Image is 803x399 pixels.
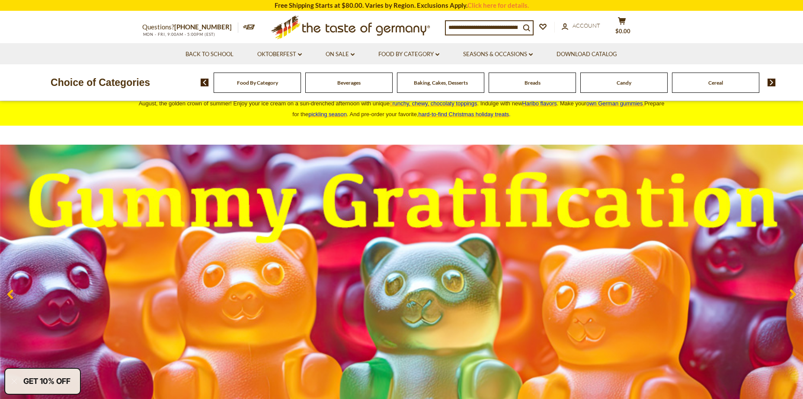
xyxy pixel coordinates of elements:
a: On Sale [326,50,355,59]
span: MON - FRI, 9:00AM - 5:00PM (EST) [142,32,216,37]
span: . [419,111,511,117]
a: [PHONE_NUMBER] [174,23,232,31]
a: own German gummies. [586,100,644,107]
a: crunchy, chewy, chocolaty toppings [390,100,477,107]
span: Account [573,22,600,29]
a: Food By Category [378,50,439,59]
span: runchy, chewy, chocolaty toppings [392,100,477,107]
img: next arrow [768,79,776,86]
a: Food By Category [237,79,278,86]
a: Download Catalog [557,50,617,59]
img: previous arrow [201,79,209,86]
a: pickling season [308,111,347,117]
a: Seasons & Occasions [463,50,533,59]
span: own German gummies [586,100,643,107]
a: Baking, Cakes, Desserts [414,79,468,86]
a: Beverages [337,79,361,86]
a: Breads [525,79,541,86]
a: hard-to-find Christmas holiday treats [419,111,509,117]
a: Cereal [708,79,723,86]
span: $0.00 [615,28,630,35]
a: Back to School [186,50,234,59]
button: $0.00 [609,17,635,38]
a: Account [562,21,600,31]
a: Oktoberfest [257,50,302,59]
p: Questions? [142,22,238,33]
a: Candy [617,79,631,86]
a: Haribo flavors [522,100,557,107]
a: Click here for details. [467,1,529,9]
